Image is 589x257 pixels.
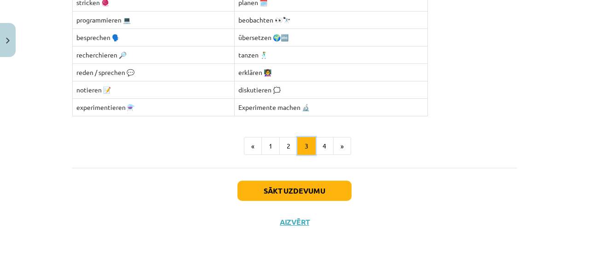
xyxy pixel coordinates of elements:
button: 4 [315,137,334,155]
td: übersetzen 🌍🔤 [234,29,427,46]
td: notieren 📝 [73,81,235,98]
nav: Page navigation example [72,137,517,155]
button: 2 [279,137,298,155]
td: programmieren 💻 [73,11,235,29]
button: 3 [297,137,316,155]
td: tanzen 🕺 [234,46,427,63]
td: experimentieren ⚗️ [73,98,235,116]
td: Experimente machen 🔬 [234,98,427,116]
img: icon-close-lesson-0947bae3869378f0d4975bcd49f059093ad1ed9edebbc8119c70593378902aed.svg [6,38,10,44]
td: diskutieren 🗯️ [234,81,427,98]
button: Sākt uzdevumu [237,181,352,201]
button: Aizvērt [277,217,312,227]
td: recherchieren 🔎 [73,46,235,63]
button: » [333,137,351,155]
button: « [244,137,262,155]
td: erklären 👩‍🏫 [234,63,427,81]
td: beobachten 👀🔭 [234,11,427,29]
button: 1 [261,137,280,155]
td: reden / sprechen 💬 [73,63,235,81]
td: besprechen 🗣️ [73,29,235,46]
